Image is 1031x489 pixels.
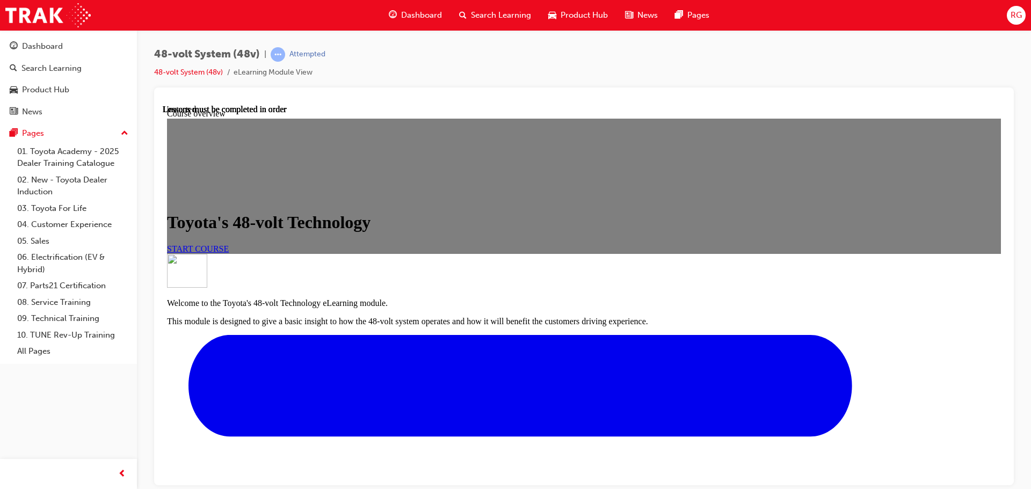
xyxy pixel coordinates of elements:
span: | [264,48,266,61]
div: Attempted [289,49,325,60]
div: News [22,106,42,118]
p: This module is designed to give a basic insight to how the 48-volt system operates and how it wil... [4,212,838,222]
span: News [637,9,658,21]
span: pages-icon [675,9,683,22]
a: 07. Parts21 Certification [13,278,133,294]
span: up-icon [121,127,128,141]
button: RG [1007,6,1026,25]
a: 06. Electrification (EV & Hybrid) [13,249,133,278]
div: Search Learning [21,62,82,75]
span: prev-icon [118,468,126,481]
span: RG [1011,9,1022,21]
a: All Pages [13,343,133,360]
span: Search Learning [471,9,531,21]
span: car-icon [10,85,18,95]
a: news-iconNews [616,4,666,26]
button: DashboardSearch LearningProduct HubNews [4,34,133,123]
span: car-icon [548,9,556,22]
a: 02. New - Toyota Dealer Induction [13,172,133,200]
span: news-icon [10,107,18,117]
button: Pages [4,123,133,143]
span: search-icon [10,64,17,74]
div: Product Hub [22,84,69,96]
span: Pages [687,9,709,21]
p: Welcome to the Toyota's 48-volt Technology eLearning module. [4,194,838,203]
a: 05. Sales [13,233,133,250]
span: guage-icon [10,42,18,52]
span: guage-icon [389,9,397,22]
span: pages-icon [10,129,18,138]
a: 01. Toyota Academy - 2025 Dealer Training Catalogue [13,143,133,172]
a: guage-iconDashboard [380,4,451,26]
span: 48-volt System (48v) [154,48,260,61]
span: Dashboard [401,9,442,21]
a: 09. Technical Training [13,310,133,327]
div: Dashboard [22,40,63,53]
a: 08. Service Training [13,294,133,311]
a: car-iconProduct Hub [540,4,616,26]
a: 10. TUNE Rev-Up Training [13,327,133,344]
a: 03. Toyota For Life [13,200,133,217]
a: Dashboard [4,37,133,56]
img: Trak [5,3,91,27]
a: 04. Customer Experience [13,216,133,233]
span: Product Hub [561,9,608,21]
span: news-icon [625,9,633,22]
li: eLearning Module View [234,67,313,79]
span: search-icon [459,9,467,22]
a: pages-iconPages [666,4,718,26]
span: learningRecordVerb_ATTEMPT-icon [271,47,285,62]
a: Product Hub [4,80,133,100]
a: Search Learning [4,59,133,78]
a: 48-volt System (48v) [154,68,223,77]
a: News [4,102,133,122]
h1: Toyota's 48-volt Technology [4,108,838,128]
div: Pages [22,127,44,140]
a: START COURSE [4,140,66,149]
a: search-iconSearch Learning [451,4,540,26]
